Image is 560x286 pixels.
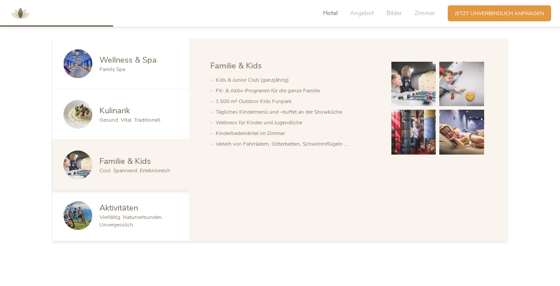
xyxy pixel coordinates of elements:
span: Wellness & Spa [99,54,157,65]
span: Cool. Spannend. Erlebnisreich [99,167,170,174]
a: AMONTI & LUNARIS Wellnessresort [7,11,34,16]
li: Tägliches Kindermenü und –buffet an der Showküche [216,107,377,117]
span: Gesund. Vital. Traditionell. [99,116,162,123]
span: Family Spa [99,66,125,73]
li: Kids & Junior Club (ganzjährig) [216,75,377,85]
span: Bilder [386,9,402,17]
span: Hotel [323,9,338,17]
span: Vielfältig. Naturverbunden. Unvergesslich. [99,214,163,228]
li: Fit- & Aktiv-Programm für die ganze Familie [216,85,377,96]
span: Familie & Kids [210,60,262,71]
span: Familie & Kids [99,155,151,167]
span: Angebot [350,9,374,17]
li: Verleih von Fahrrädern, Gitterbetten, Schwimmflügeln … [216,139,377,149]
span: Zimmer [414,9,435,17]
span: Kulinarik [99,105,130,116]
span: Jetzt unverbindlich anfragen [455,10,544,17]
li: 1.500 m² Outdoor Kids Funpark [216,96,377,107]
li: Wellness für Kinder und Jugendliche [216,117,377,128]
li: Kinderbademäntel im Zimmer [216,128,377,139]
span: Aktivitäten [99,202,138,213]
